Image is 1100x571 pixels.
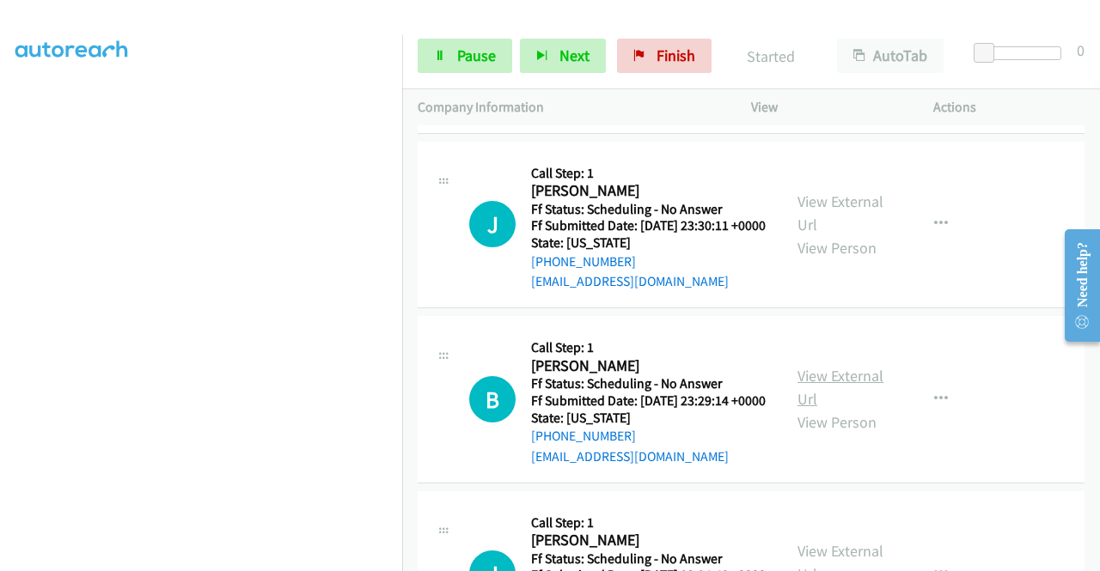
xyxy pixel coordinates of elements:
[418,97,720,118] p: Company Information
[735,45,806,68] p: Started
[982,46,1061,60] div: Delay between calls (in seconds)
[418,39,512,73] a: Pause
[531,550,766,568] h5: Ff Status: Scheduling - No Answer
[531,392,766,410] h5: Ff Submitted Date: [DATE] 23:29:14 +0000
[469,376,516,422] h1: B
[797,412,877,432] a: View Person
[531,448,729,465] a: [EMAIL_ADDRESS][DOMAIN_NAME]
[469,201,516,247] h1: J
[797,191,883,234] a: View External Url
[520,39,606,73] button: Next
[531,217,766,234] h5: Ff Submitted Date: [DATE] 23:30:11 +0000
[469,376,516,422] div: The call is yet to be attempted
[617,39,712,73] a: Finish
[457,46,496,65] span: Pause
[751,97,902,118] p: View
[531,273,729,289] a: [EMAIL_ADDRESS][DOMAIN_NAME]
[469,201,516,247] div: The call is yet to be attempted
[531,201,766,218] h5: Ff Status: Scheduling - No Answer
[797,238,877,258] a: View Person
[531,339,766,356] h5: Call Step: 1
[933,97,1085,118] p: Actions
[797,366,883,409] a: View External Url
[531,356,761,376] h2: [PERSON_NAME]
[1077,39,1085,62] div: 0
[1051,217,1100,354] iframe: Resource Center
[531,253,636,270] a: [PHONE_NUMBER]
[531,410,766,427] h5: State: [US_STATE]
[531,531,761,550] h2: [PERSON_NAME]
[657,46,695,65] span: Finish
[531,428,636,444] a: [PHONE_NUMBER]
[837,39,944,73] button: AutoTab
[531,165,766,182] h5: Call Step: 1
[531,514,766,532] h5: Call Step: 1
[531,375,766,392] h5: Ff Status: Scheduling - No Answer
[531,181,761,201] h2: [PERSON_NAME]
[531,234,766,252] h5: State: [US_STATE]
[559,46,590,65] span: Next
